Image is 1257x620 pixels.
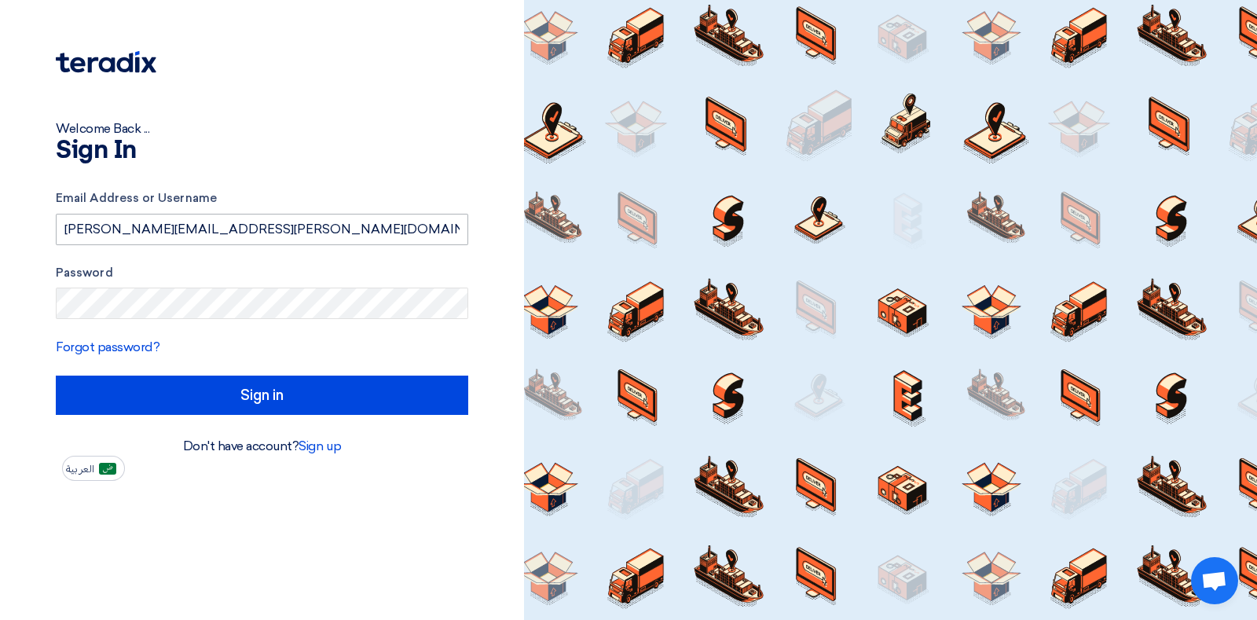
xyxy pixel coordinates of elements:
[62,456,125,481] button: العربية
[99,463,116,475] img: ar-AR.png
[56,264,468,282] label: Password
[56,138,468,163] h1: Sign In
[56,51,156,73] img: Teradix logo
[299,438,341,453] a: Sign up
[1191,557,1238,604] a: Open chat
[56,119,468,138] div: Welcome Back ...
[56,214,468,245] input: Enter your business email or username
[66,464,94,475] span: العربية
[56,376,468,415] input: Sign in
[56,437,468,456] div: Don't have account?
[56,189,468,207] label: Email Address or Username
[56,339,159,354] a: Forgot password?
